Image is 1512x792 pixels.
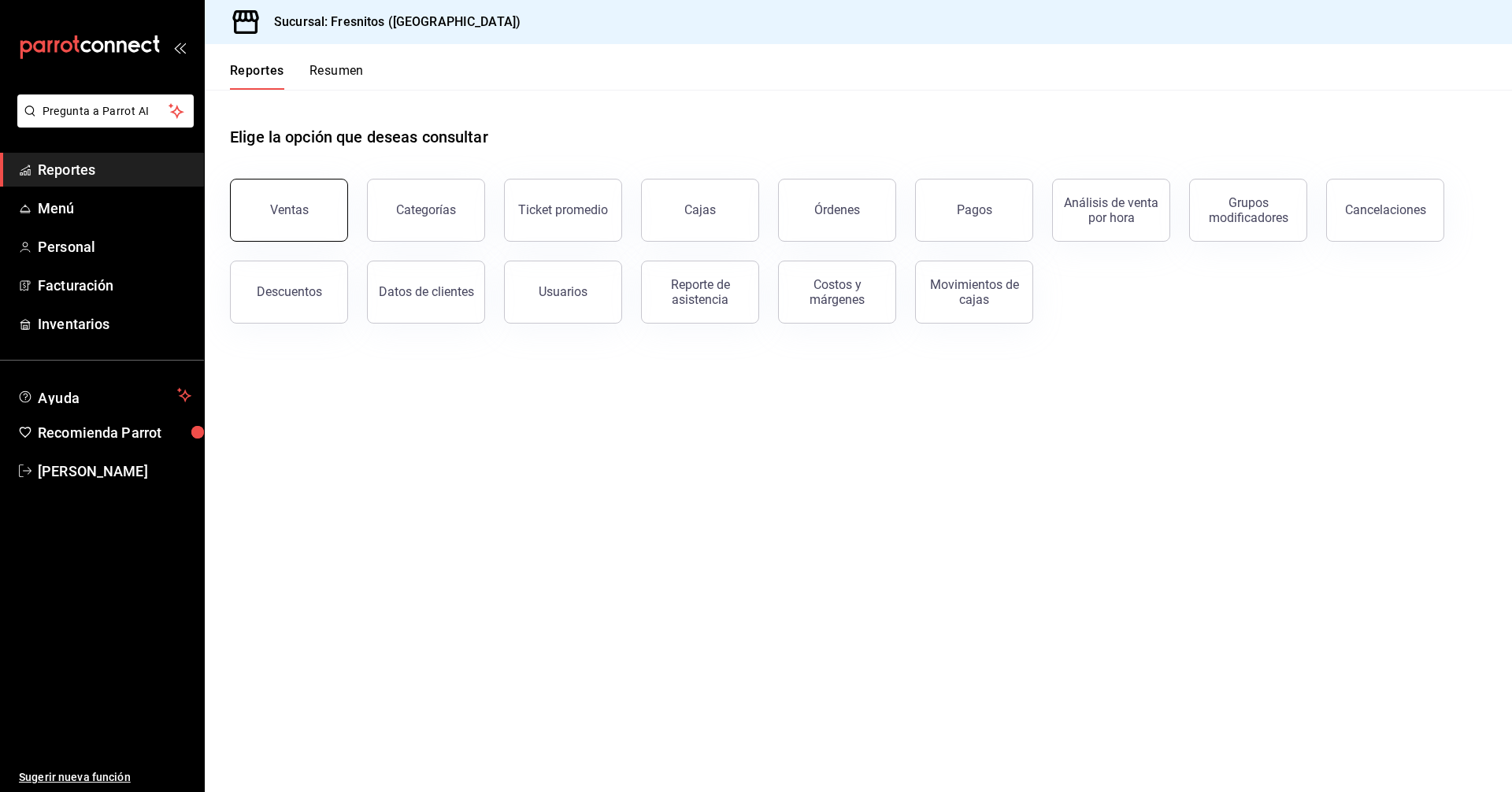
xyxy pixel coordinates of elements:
[1199,195,1297,225] div: Grupos modificadores
[367,179,485,242] button: Categorías
[38,236,191,257] span: Personal
[230,179,348,242] button: Ventas
[1326,179,1444,242] button: Cancelaciones
[778,179,896,242] button: Órdenes
[778,261,896,324] button: Costos y márgenes
[539,284,587,299] div: Usuarios
[915,261,1033,324] button: Movimientos de cajas
[38,198,191,219] span: Menú
[230,261,348,324] button: Descuentos
[257,284,322,299] div: Descuentos
[230,125,488,149] h1: Elige la opción que deseas consultar
[230,63,284,90] button: Reportes
[504,179,622,242] button: Ticket promedio
[309,63,364,90] button: Resumen
[1052,179,1170,242] button: Análisis de venta por hora
[38,275,191,296] span: Facturación
[270,202,309,217] div: Ventas
[1062,195,1160,225] div: Análisis de venta por hora
[504,261,622,324] button: Usuarios
[17,94,194,128] button: Pregunta a Parrot AI
[230,63,364,90] div: navigation tabs
[915,179,1033,242] button: Pagos
[379,284,474,299] div: Datos de clientes
[38,313,191,335] span: Inventarios
[684,201,717,220] div: Cajas
[38,386,171,405] span: Ayuda
[19,769,191,786] span: Sugerir nueva función
[38,159,191,180] span: Reportes
[367,261,485,324] button: Datos de clientes
[38,422,191,443] span: Recomienda Parrot
[1189,179,1307,242] button: Grupos modificadores
[518,202,608,217] div: Ticket promedio
[43,103,169,120] span: Pregunta a Parrot AI
[1345,202,1426,217] div: Cancelaciones
[651,277,749,307] div: Reporte de asistencia
[641,179,759,242] a: Cajas
[814,202,860,217] div: Órdenes
[38,461,191,482] span: [PERSON_NAME]
[396,202,456,217] div: Categorías
[261,13,521,31] h3: Sucursal: Fresnitos ([GEOGRAPHIC_DATA])
[11,114,194,131] a: Pregunta a Parrot AI
[925,277,1023,307] div: Movimientos de cajas
[788,277,886,307] div: Costos y márgenes
[957,202,992,217] div: Pagos
[173,41,186,54] button: open_drawer_menu
[641,261,759,324] button: Reporte de asistencia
